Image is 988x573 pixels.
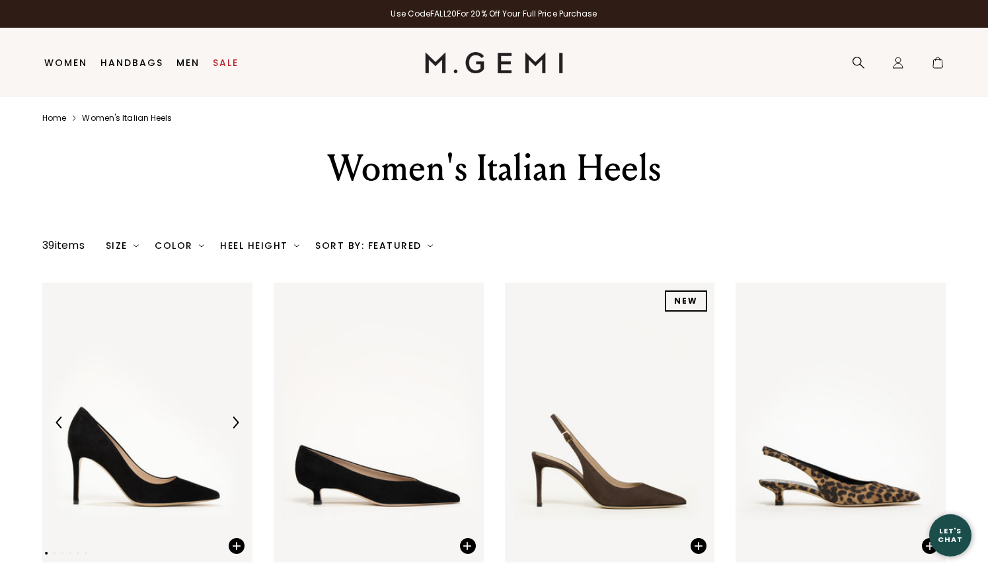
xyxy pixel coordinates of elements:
[176,57,200,68] a: Men
[155,240,204,251] div: Color
[929,527,971,543] div: Let's Chat
[220,240,299,251] div: Heel Height
[294,243,299,248] img: chevron-down.svg
[430,8,457,19] strong: FALL20
[54,417,65,428] img: Previous Arrow
[106,240,139,251] div: Size
[42,238,85,253] div: 39 items
[265,145,724,192] div: Women's Italian Heels
[100,57,163,68] a: Handbags
[133,243,139,248] img: chevron-down.svg
[425,52,563,73] img: M.Gemi
[42,113,66,123] a: Home
[428,243,433,248] img: chevron-down.svg
[213,57,239,68] a: Sale
[42,283,252,562] img: The Esatto 90mm
[505,283,715,562] img: The Valeria 80mm
[82,113,172,123] a: Women's italian heels
[315,240,433,251] div: Sort By: Featured
[229,417,241,428] img: Next Arrow
[665,290,707,312] div: NEW
[44,57,87,68] a: Women
[199,243,204,248] img: chevron-down.svg
[274,283,484,562] img: The Marzia
[736,283,946,562] img: The Lisinda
